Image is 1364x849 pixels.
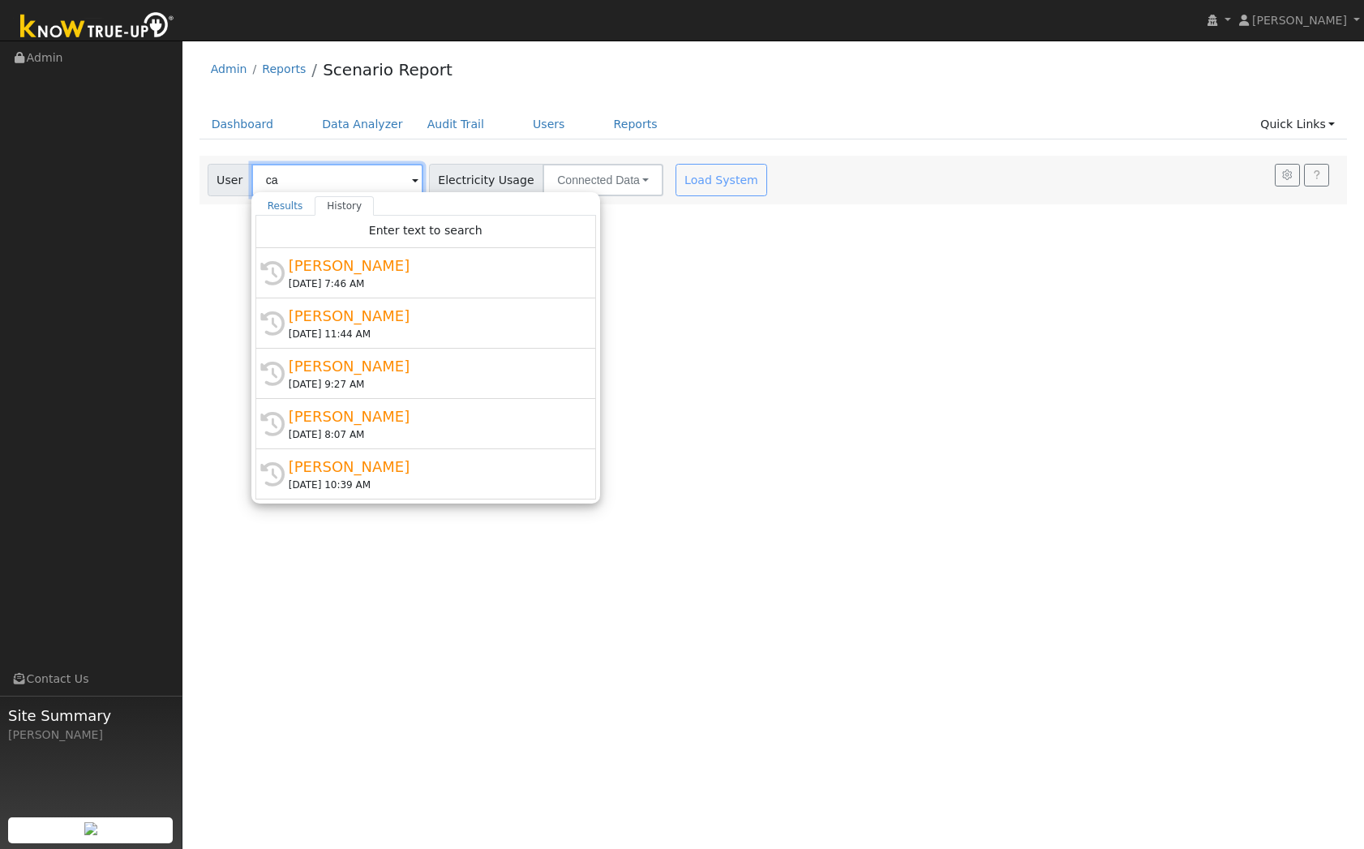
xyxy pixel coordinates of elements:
a: Admin [211,62,247,75]
button: Settings [1275,164,1300,187]
a: Reports [262,62,306,75]
div: [PERSON_NAME] [289,355,577,377]
div: [DATE] 10:39 AM [289,478,577,492]
div: [DATE] 9:27 AM [289,377,577,392]
a: Users [521,109,577,139]
i: History [260,362,285,386]
img: retrieve [84,822,97,835]
a: Results [255,196,315,216]
div: [DATE] 7:46 AM [289,277,577,291]
a: Help Link [1304,164,1329,187]
button: Connected Data [543,164,663,196]
a: Audit Trail [415,109,496,139]
a: Data Analyzer [310,109,415,139]
a: Dashboard [199,109,286,139]
div: [PERSON_NAME] [289,405,577,427]
a: History [315,196,374,216]
i: History [260,462,285,487]
div: [PERSON_NAME] [8,727,174,744]
i: History [260,412,285,436]
a: Scenario Report [323,60,453,79]
a: Quick Links [1248,109,1347,139]
span: Electricity Usage [429,164,543,196]
i: History [260,261,285,285]
span: Enter text to search [369,224,483,237]
div: [DATE] 8:07 AM [289,427,577,442]
img: Know True-Up [12,9,182,45]
input: Select a User [251,164,423,196]
span: Site Summary [8,705,174,727]
span: User [208,164,252,196]
i: History [260,311,285,336]
div: [PERSON_NAME] [289,305,577,327]
div: [DATE] 11:44 AM [289,327,577,341]
span: [PERSON_NAME] [1252,14,1347,27]
div: [PERSON_NAME] [289,255,577,277]
a: Reports [602,109,670,139]
div: [PERSON_NAME] [289,456,577,478]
